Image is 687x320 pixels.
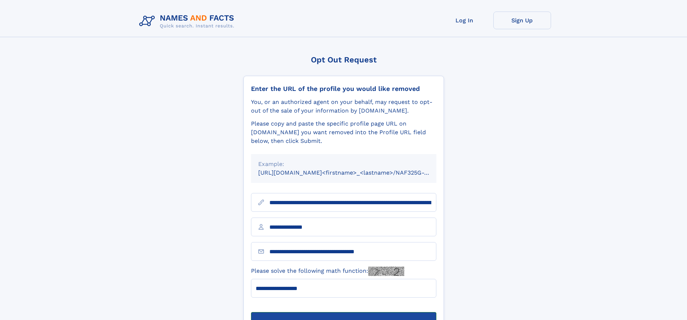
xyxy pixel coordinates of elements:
div: You, or an authorized agent on your behalf, may request to opt-out of the sale of your informatio... [251,98,436,115]
div: Opt Out Request [243,55,444,64]
div: Please copy and paste the specific profile page URL on [DOMAIN_NAME] you want removed into the Pr... [251,119,436,145]
a: Log In [436,12,493,29]
label: Please solve the following math function: [251,267,404,276]
div: Enter the URL of the profile you would like removed [251,85,436,93]
img: Logo Names and Facts [136,12,240,31]
small: [URL][DOMAIN_NAME]<firstname>_<lastname>/NAF325G-xxxxxxxx [258,169,450,176]
a: Sign Up [493,12,551,29]
div: Example: [258,160,429,168]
